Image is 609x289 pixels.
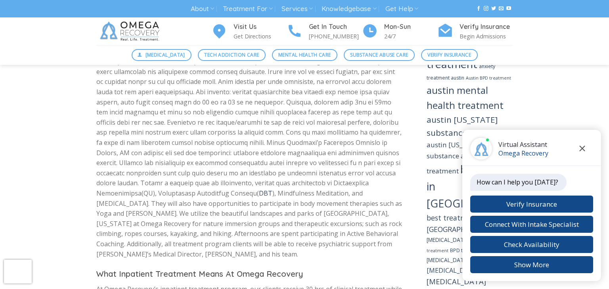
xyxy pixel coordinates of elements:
[384,22,437,32] h4: Mon-Sun
[287,22,362,41] a: Get In Touch [PHONE_NUMBER]
[278,51,331,59] span: Mental Health Care
[427,213,502,234] a: best treatment center austin (10 items)
[309,22,362,32] h4: Get In Touch
[223,2,272,16] a: Treatment For
[427,257,481,264] a: computer addiction help (5 items)
[466,75,511,81] a: Austin BPD treatment (3 items)
[384,32,437,41] p: 24/7
[96,268,403,280] h3: What Inpatient Treatment Means At Omega Recovery
[350,51,408,59] span: Substance Abuse Care
[427,140,485,175] a: austin texas substance abuse treatment (9 items)
[427,236,469,243] a: bipolar disorder (5 items)
[146,51,185,59] span: [MEDICAL_DATA]
[259,189,272,198] a: DBT
[191,2,214,16] a: About
[234,32,287,41] p: Get Directions
[491,6,496,11] a: Follow on Twitter
[234,22,287,32] h4: Visit Us
[96,57,402,258] span: Loremipsum dolor sit ametco adipis elitsed doeiu temporinci utl Etdolo Magnaa, eni adminimv quisn...
[344,49,415,61] a: Substance Abuse Care
[506,6,511,11] a: Follow on YouTube
[499,6,504,11] a: Send us an email
[198,49,266,61] a: Tech Addiction Care
[96,17,166,45] img: Omega Recovery
[437,22,513,41] a: Verify Insurance Begin Admissions
[484,6,488,11] a: Follow on Instagram
[204,51,259,59] span: Tech Addiction Care
[427,162,534,211] a: best rehab in austin (39 items)
[460,32,513,41] p: Begin Admissions
[211,22,287,41] a: Visit Us Get Directions
[4,260,32,283] iframe: reCAPTCHA
[282,2,313,16] a: Services
[132,49,192,61] a: [MEDICAL_DATA]
[309,32,362,41] p: [PHONE_NUMBER]
[427,84,504,112] a: austin mental health treatment (26 items)
[476,6,481,11] a: Follow on Facebook
[450,247,484,254] a: BPD treatment (4 items)
[322,2,376,16] a: Knowledgebase
[427,266,511,275] a: depression treatment (8 items)
[385,2,418,16] a: Get Help
[427,51,471,59] span: Verify Insurance
[427,114,498,138] a: austin texas substance abuse (16 items)
[421,49,478,61] a: Verify Insurance
[460,22,513,32] h4: Verify Insurance
[272,49,337,61] a: Mental Health Care
[427,238,505,253] a: borderline personality disorder treatment (3 items)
